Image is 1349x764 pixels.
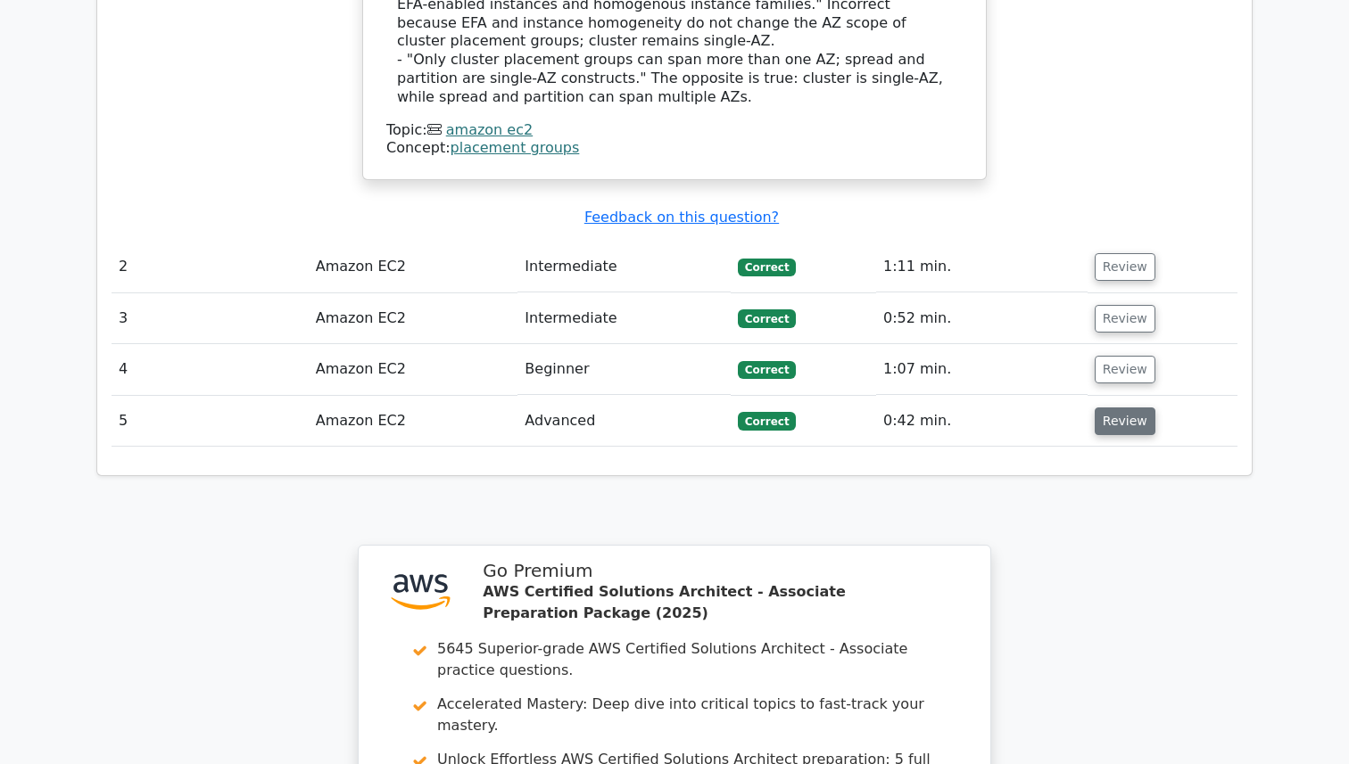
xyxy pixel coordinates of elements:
[517,396,731,447] td: Advanced
[309,344,518,395] td: Amazon EC2
[738,309,796,327] span: Correct
[1095,305,1155,333] button: Review
[112,242,309,292] td: 2
[446,121,533,138] a: amazon ec2
[517,293,731,344] td: Intermediate
[738,412,796,430] span: Correct
[876,293,1088,344] td: 0:52 min.
[386,121,963,140] div: Topic:
[876,344,1088,395] td: 1:07 min.
[309,293,518,344] td: Amazon EC2
[112,293,309,344] td: 3
[386,139,963,158] div: Concept:
[517,344,731,395] td: Beginner
[112,396,309,447] td: 5
[1095,407,1155,435] button: Review
[451,139,580,156] a: placement groups
[876,242,1088,292] td: 1:11 min.
[1095,356,1155,383] button: Review
[1095,253,1155,281] button: Review
[517,242,731,292] td: Intermediate
[738,259,796,276] span: Correct
[584,209,779,226] a: Feedback on this question?
[876,396,1088,447] td: 0:42 min.
[112,344,309,395] td: 4
[738,361,796,379] span: Correct
[309,396,518,447] td: Amazon EC2
[309,242,518,292] td: Amazon EC2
